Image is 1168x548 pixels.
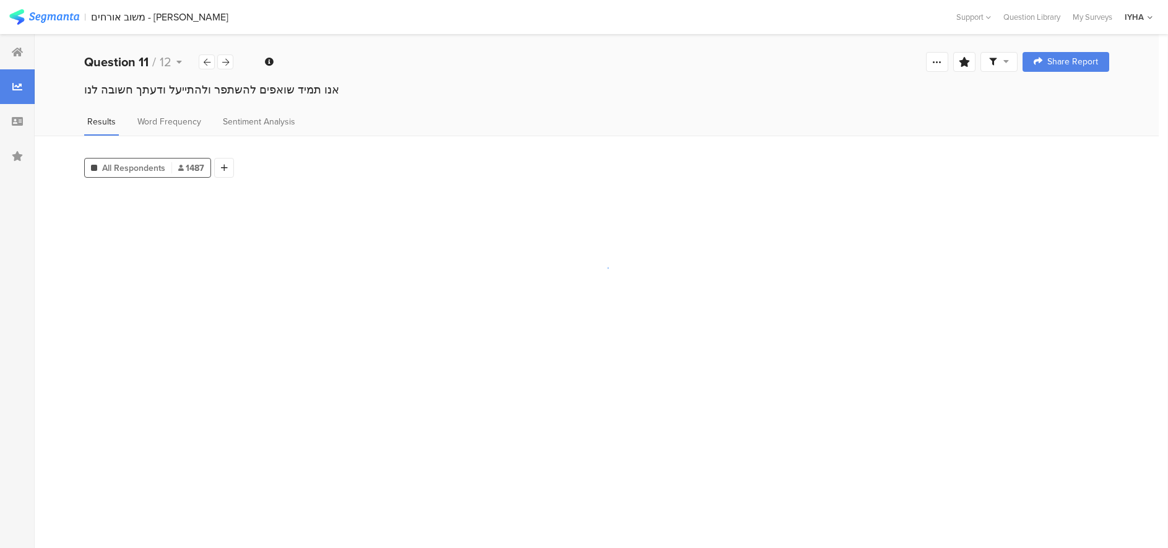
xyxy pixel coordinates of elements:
div: Support [956,7,991,27]
span: Sentiment Analysis [223,115,295,128]
span: Share Report [1047,58,1098,66]
span: 1487 [178,162,204,175]
a: Question Library [997,11,1066,23]
b: Question 11 [84,53,149,71]
div: | [84,10,86,24]
div: IYHA [1125,11,1144,23]
div: משוב אורחים - [PERSON_NAME] [91,11,228,23]
a: My Surveys [1066,11,1118,23]
span: Word Frequency [137,115,201,128]
span: 12 [160,53,171,71]
span: Results [87,115,116,128]
img: segmanta logo [9,9,79,25]
div: אנו תמיד שואפים להשתפר ולהתייעל ודעתך חשובה לנו [84,82,1109,98]
span: / [152,53,156,71]
span: All Respondents [102,162,165,175]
